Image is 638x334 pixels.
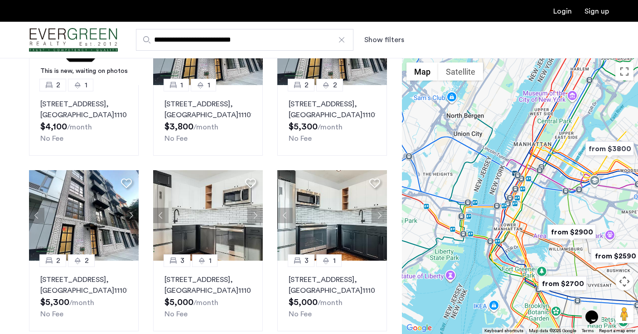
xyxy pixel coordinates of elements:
[582,138,638,159] div: from $3800
[85,255,89,266] span: 2
[277,208,293,223] button: Previous apartment
[67,124,92,131] sub: /month
[153,170,263,261] img: 218_638562367434581998.jpeg
[40,298,69,307] span: $5,300
[164,274,251,296] p: [STREET_ADDRESS] 11103
[153,85,263,156] a: 11[STREET_ADDRESS], [GEOGRAPHIC_DATA]11101No Fee
[318,124,343,131] sub: /month
[318,299,343,306] sub: /month
[289,298,318,307] span: $5,000
[153,208,169,223] button: Previous apartment
[289,310,312,318] span: No Fee
[180,80,183,91] span: 1
[40,274,127,296] p: [STREET_ADDRESS] 11101
[40,99,127,120] p: [STREET_ADDRESS] 11102
[582,298,611,325] iframe: chat widget
[34,67,135,76] div: This is new, waiting on photos
[247,208,263,223] button: Next apartment
[599,328,635,334] a: Report a map error
[535,273,590,294] div: from $2700
[164,122,193,131] span: $3,800
[164,298,193,307] span: $5,000
[40,135,63,142] span: No Fee
[29,208,44,223] button: Previous apartment
[180,255,184,266] span: 3
[529,329,576,333] span: Map data ©2025 Google
[153,261,263,331] a: 31[STREET_ADDRESS], [GEOGRAPHIC_DATA]11103No Fee
[277,261,387,331] a: 31[STREET_ADDRESS], [GEOGRAPHIC_DATA]11103No Fee
[56,80,60,91] span: 2
[209,255,212,266] span: 1
[304,255,309,266] span: 3
[289,274,376,296] p: [STREET_ADDRESS] 11103
[56,255,60,266] span: 2
[289,99,376,120] p: [STREET_ADDRESS] 11101
[277,85,387,156] a: 22[STREET_ADDRESS], [GEOGRAPHIC_DATA]11101No Fee
[69,299,94,306] sub: /month
[582,328,594,334] a: Terms (opens in new tab)
[289,122,318,131] span: $5,300
[333,80,337,91] span: 2
[406,62,438,81] button: Show street map
[585,8,609,15] a: Registration
[304,80,309,91] span: 2
[164,99,251,120] p: [STREET_ADDRESS] 11101
[333,255,336,266] span: 1
[136,29,353,51] input: Apartment Search
[85,80,87,91] span: 1
[615,62,633,81] button: Toggle fullscreen view
[544,222,599,242] div: from $2900
[29,85,139,156] a: 21[STREET_ADDRESS], [GEOGRAPHIC_DATA]11102No Fee
[29,170,139,261] img: 218_638615086190156582.jpeg
[40,122,67,131] span: $4,100
[193,124,218,131] sub: /month
[208,80,210,91] span: 1
[404,322,434,334] a: Open this area in Google Maps (opens a new window)
[193,299,218,306] sub: /month
[438,62,483,81] button: Show satellite imagery
[553,8,572,15] a: Login
[164,135,188,142] span: No Fee
[40,310,63,318] span: No Fee
[404,322,434,334] img: Google
[615,305,633,323] button: Drag Pegman onto the map to open Street View
[123,208,139,223] button: Next apartment
[29,23,118,57] a: Cazamio Logo
[615,272,633,291] button: Map camera controls
[372,208,387,223] button: Next apartment
[29,261,139,331] a: 22[STREET_ADDRESS], [GEOGRAPHIC_DATA]11101No Fee
[29,23,118,57] img: logo
[164,310,188,318] span: No Fee
[289,135,312,142] span: No Fee
[364,34,404,45] button: Show or hide filters
[277,170,387,261] img: 218_638562351323454002.jpeg
[484,328,523,334] button: Keyboard shortcuts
